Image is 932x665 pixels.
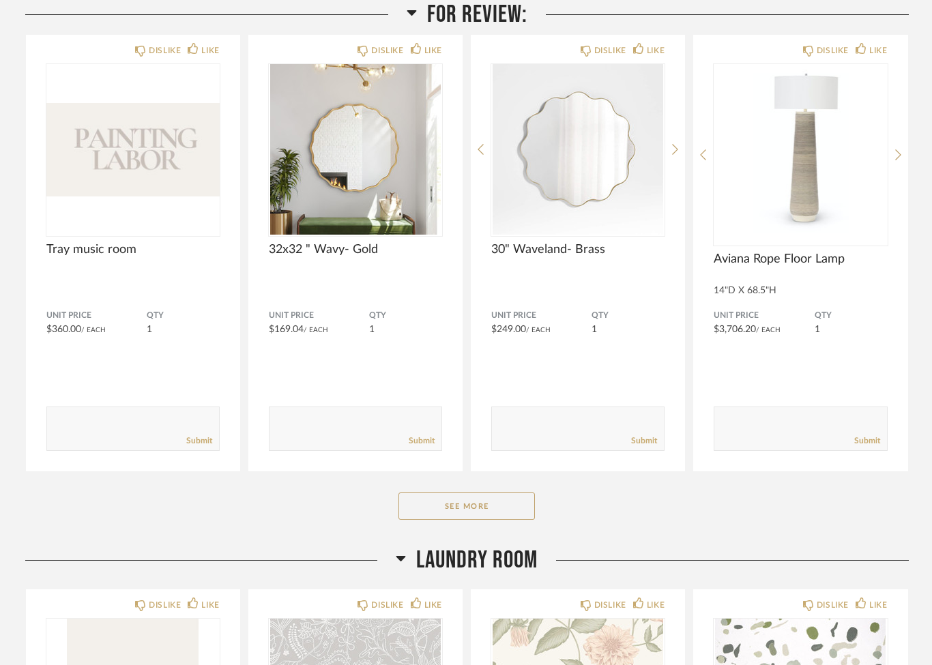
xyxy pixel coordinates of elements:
[186,436,212,447] a: Submit
[631,436,657,447] a: Submit
[491,65,665,235] img: undefined
[592,325,597,335] span: 1
[756,327,781,334] span: / Each
[714,286,887,297] div: 14"D X 68.5"H
[526,327,551,334] span: / Each
[147,311,220,322] span: QTY
[714,65,887,235] img: undefined
[647,44,665,58] div: LIKE
[269,243,442,258] span: 32x32 " Wavy- Gold
[815,325,820,335] span: 1
[369,311,442,322] span: QTY
[416,546,538,576] span: Laundry Room
[147,325,152,335] span: 1
[647,599,665,612] div: LIKE
[371,599,403,612] div: DISLIKE
[869,599,887,612] div: LIKE
[594,44,626,58] div: DISLIKE
[46,325,81,335] span: $360.00
[304,327,328,334] span: / Each
[491,243,665,258] span: 30" Waveland- Brass
[491,311,592,322] span: Unit Price
[869,44,887,58] div: LIKE
[409,436,435,447] a: Submit
[815,311,888,322] span: QTY
[149,599,181,612] div: DISLIKE
[81,327,106,334] span: / Each
[817,599,849,612] div: DISLIKE
[46,243,220,258] span: Tray music room
[594,599,626,612] div: DISLIKE
[46,65,220,235] img: undefined
[398,493,535,520] button: See More
[817,44,849,58] div: DISLIKE
[714,325,756,335] span: $3,706.20
[46,311,147,322] span: Unit Price
[714,65,887,235] div: 0
[854,436,880,447] a: Submit
[491,325,526,335] span: $249.00
[714,311,814,322] span: Unit Price
[714,252,887,267] span: Aviana Rope Floor Lamp
[592,311,665,322] span: QTY
[269,311,369,322] span: Unit Price
[424,44,442,58] div: LIKE
[269,325,304,335] span: $169.04
[424,599,442,612] div: LIKE
[201,599,219,612] div: LIKE
[149,44,181,58] div: DISLIKE
[369,325,375,335] span: 1
[201,44,219,58] div: LIKE
[269,65,442,235] img: undefined
[371,44,403,58] div: DISLIKE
